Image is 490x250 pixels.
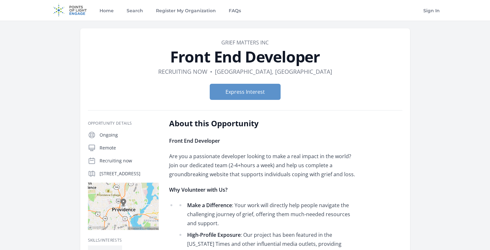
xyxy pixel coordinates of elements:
p: Ongoing [100,132,159,138]
h2: About this Opportunity [169,118,358,129]
h3: Opportunity Details [88,121,159,126]
p: [STREET_ADDRESS] [100,170,159,177]
div: • [210,67,212,76]
dd: [GEOGRAPHIC_DATA], [GEOGRAPHIC_DATA] [215,67,332,76]
p: Recruiting now [100,158,159,164]
img: Map [88,183,159,230]
p: Remote [100,145,159,151]
button: Express Interest [210,84,281,100]
li: : Your work will directly help people navigate the challenging journey of grief, offering them mu... [178,201,358,228]
a: GRIEF MATTERS INC [221,39,269,46]
strong: Front End Developer [169,137,220,144]
strong: High-Profile Exposure [187,231,241,238]
strong: Make a Difference [187,202,232,209]
strong: Why Volunteer with Us? [169,186,227,193]
h3: Skills/Interests [88,238,159,243]
dd: Recruiting now [158,67,207,76]
h1: Front End Developer [88,49,402,64]
p: Are you a passionate developer looking to make a real impact in the world? Join our dedicated tea... [169,152,358,179]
